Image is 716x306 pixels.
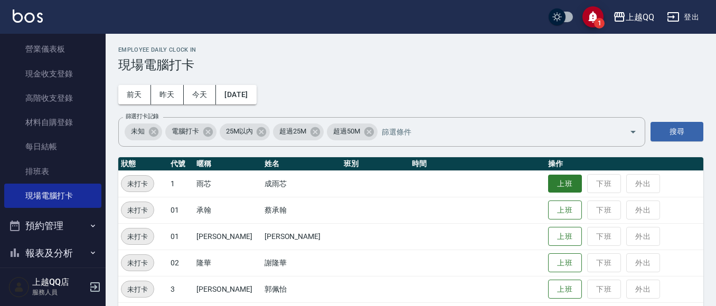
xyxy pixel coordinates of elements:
[626,11,654,24] div: 上越QQ
[4,212,101,240] button: 預約管理
[545,157,703,171] th: 操作
[262,157,341,171] th: 姓名
[4,37,101,61] a: 營業儀表板
[121,231,154,242] span: 未打卡
[121,257,154,269] span: 未打卡
[168,197,194,223] td: 01
[262,197,341,223] td: 蔡承翰
[168,223,194,250] td: 01
[609,6,658,28] button: 上越QQ
[548,253,582,273] button: 上班
[379,122,611,141] input: 篩選條件
[184,85,216,104] button: 今天
[4,62,101,86] a: 現金收支登錄
[4,240,101,267] button: 報表及分析
[8,276,30,298] img: Person
[32,277,86,288] h5: 上越QQ店
[125,123,162,140] div: 未知
[582,6,604,27] button: save
[4,159,101,184] a: 排班表
[220,123,270,140] div: 25M以內
[118,58,703,72] h3: 現場電腦打卡
[194,197,262,223] td: 承翰
[121,205,154,216] span: 未打卡
[13,9,43,23] img: Logo
[121,284,154,295] span: 未打卡
[262,276,341,302] td: 郭佩怡
[151,85,184,104] button: 昨天
[4,266,101,294] button: 客戶管理
[118,46,703,53] h2: Employee Daily Clock In
[168,157,194,171] th: 代號
[216,85,256,104] button: [DATE]
[4,110,101,135] a: 材料自購登錄
[262,250,341,276] td: 謝隆華
[273,126,313,137] span: 超過25M
[194,170,262,197] td: 雨芯
[165,123,216,140] div: 電腦打卡
[341,157,409,171] th: 班別
[168,250,194,276] td: 02
[125,126,151,137] span: 未知
[651,122,703,141] button: 搜尋
[165,126,205,137] span: 電腦打卡
[121,178,154,189] span: 未打卡
[262,170,341,197] td: 成雨芯
[194,250,262,276] td: 隆華
[118,157,168,171] th: 狀態
[548,175,582,193] button: 上班
[4,86,101,110] a: 高階收支登錄
[548,227,582,246] button: 上班
[663,7,703,27] button: 登出
[4,135,101,159] a: 每日結帳
[168,170,194,197] td: 1
[327,126,366,137] span: 超過50M
[118,85,151,104] button: 前天
[194,157,262,171] th: 暱稱
[273,123,324,140] div: 超過25M
[594,18,605,28] span: 1
[168,276,194,302] td: 3
[220,126,259,137] span: 25M以內
[194,223,262,250] td: [PERSON_NAME]
[126,112,159,120] label: 篩選打卡記錄
[327,123,378,140] div: 超過50M
[262,223,341,250] td: [PERSON_NAME]
[548,280,582,299] button: 上班
[409,157,545,171] th: 時間
[32,288,86,297] p: 服務人員
[548,200,582,220] button: 上班
[4,184,101,208] a: 現場電腦打卡
[625,123,642,140] button: Open
[194,276,262,302] td: [PERSON_NAME]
